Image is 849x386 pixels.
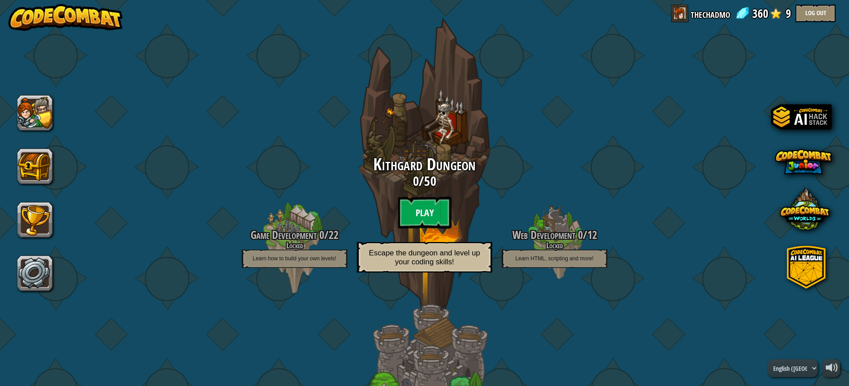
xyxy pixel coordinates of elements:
span: 9 [786,4,791,22]
select: Languages [768,359,818,377]
span: 0 [317,227,324,242]
span: 22 [329,227,338,242]
span: 360 [752,4,768,22]
btn: Play [398,197,451,229]
h4: Locked [224,241,365,250]
h3: / [224,229,365,241]
span: Game Development [251,227,317,242]
img: CodeCombat - Learn how to code by playing a game [8,4,123,31]
button: Log Out [795,4,836,22]
div: play.locked_campaign_dungeon [340,3,509,342]
span: 0 [413,172,419,190]
span: Web Development [512,227,575,242]
span: 12 [587,227,597,242]
span: Escape the dungeon and level up your coding skills! [369,248,480,266]
h4: Locked [484,241,625,250]
span: 0 [575,227,583,242]
span: Learn HTML, scripting and more! [515,255,593,262]
h3: / [340,174,509,189]
span: Kithgard Dungeon [373,153,476,176]
button: Adjust volume [822,359,840,377]
a: thechadmo [691,4,730,22]
span: Learn how to build your own levels! [253,255,336,262]
h3: / [484,229,625,241]
span: 50 [424,172,436,190]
